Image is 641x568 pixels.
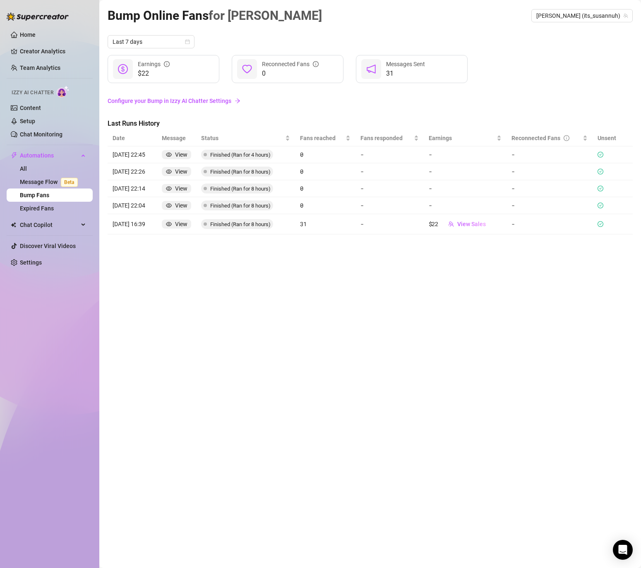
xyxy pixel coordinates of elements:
[113,184,152,193] article: [DATE] 22:14
[511,184,588,193] article: -
[20,165,27,172] a: All
[175,167,187,176] div: View
[20,259,42,266] a: Settings
[300,150,351,159] article: 0
[598,169,603,174] span: check-circle
[300,201,351,210] article: 0
[242,64,252,74] span: heart
[448,221,454,227] span: team
[108,130,157,146] th: Date
[536,10,628,22] span: Susanna (its_susannuh)
[175,201,187,210] div: View
[166,169,172,174] span: eye
[108,6,322,25] article: Bump Online Fans
[300,220,351,229] article: 31
[360,220,419,229] article: -
[113,167,152,176] article: [DATE] 22:26
[623,13,628,18] span: team
[20,118,35,124] a: Setup
[210,152,271,158] span: Finished (Ran for 4 hours)
[360,167,419,176] article: -
[196,130,295,146] th: Status
[360,184,419,193] article: -
[175,150,187,159] div: View
[11,222,16,228] img: Chat Copilot
[20,243,76,249] a: Discover Viral Videos
[113,36,190,48] span: Last 7 days
[511,201,588,210] article: -
[511,134,581,143] div: Reconnected Fans
[598,203,603,208] span: check-circle
[175,220,187,229] div: View
[429,184,432,193] article: -
[20,192,49,198] a: Bump Fans
[57,86,70,98] img: AI Chatter
[20,218,79,231] span: Chat Copilot
[157,130,196,146] th: Message
[355,130,424,146] th: Fans responded
[201,134,283,143] span: Status
[366,64,376,74] span: notification
[429,134,495,143] span: Earnings
[20,31,36,38] a: Home
[300,134,344,143] span: Fans reached
[20,149,79,162] span: Automations
[613,540,633,560] div: Open Intercom Messenger
[7,12,69,21] img: logo-BBDzfeDw.svg
[185,39,190,44] span: calendar
[108,96,633,105] a: Configure your Bump in Izzy AI Chatter Settings
[12,89,53,97] span: Izzy AI Chatter
[108,93,633,109] a: Configure your Bump in Izzy AI Chatter Settingsarrow-right
[598,186,603,191] span: check-circle
[210,186,271,192] span: Finished (Ran for 8 hours)
[138,60,170,69] div: Earnings
[210,169,271,175] span: Finished (Ran for 8 hours)
[295,130,355,146] th: Fans reached
[300,167,351,176] article: 0
[511,150,588,159] article: -
[166,221,172,227] span: eye
[386,61,425,67] span: Messages Sent
[61,178,78,187] span: Beta
[210,203,271,209] span: Finished (Ran for 8 hours)
[429,201,432,210] article: -
[166,152,172,158] span: eye
[564,135,569,141] span: info-circle
[20,45,86,58] a: Creator Analytics
[429,220,438,229] article: $22
[300,184,351,193] article: 0
[20,205,54,212] a: Expired Fans
[166,186,172,191] span: eye
[166,203,172,208] span: eye
[20,105,41,111] a: Content
[442,217,492,231] button: View Sales
[20,179,81,185] a: Message FlowBeta
[511,220,588,229] article: -
[386,69,425,79] span: 31
[457,221,486,227] span: View Sales
[429,167,432,176] article: -
[360,201,419,210] article: -
[360,150,419,159] article: -
[262,60,319,69] div: Reconnected Fans
[11,152,17,159] span: thunderbolt
[598,152,603,158] span: check-circle
[113,201,152,210] article: [DATE] 22:04
[138,69,170,79] span: $22
[262,69,319,79] span: 0
[175,184,187,193] div: View
[20,64,60,71] a: Team Analytics
[429,150,432,159] article: -
[118,64,128,74] span: dollar
[20,131,62,138] a: Chat Monitoring
[108,119,247,129] span: Last Runs History
[210,221,271,227] span: Finished (Ran for 8 hours)
[511,167,588,176] article: -
[424,130,507,146] th: Earnings
[209,8,322,23] span: for [PERSON_NAME]
[113,150,152,159] article: [DATE] 22:45
[593,130,621,146] th: Unsent
[235,98,240,104] span: arrow-right
[598,221,603,227] span: check-circle
[113,220,152,229] article: [DATE] 16:39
